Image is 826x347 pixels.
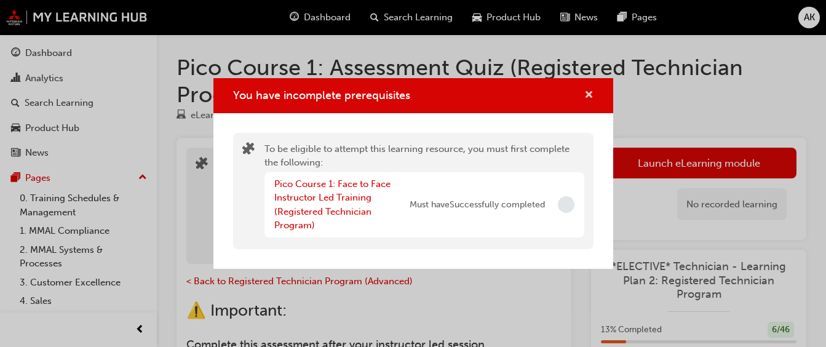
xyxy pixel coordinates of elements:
[242,143,255,158] span: puzzle-icon
[558,196,574,213] span: Incomplete
[233,89,410,102] span: You have incomplete prerequisites
[264,142,584,240] div: To be eligible to attempt this learning resource, you must first complete the following:
[410,198,545,212] span: Must have Successfully completed
[213,78,613,269] div: You have incomplete prerequisites
[584,90,594,102] span: cross-icon
[584,88,594,103] button: cross-icon
[274,178,391,231] a: Pico Course 1: Face to Face Instructor Led Training (Registered Technician Program)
